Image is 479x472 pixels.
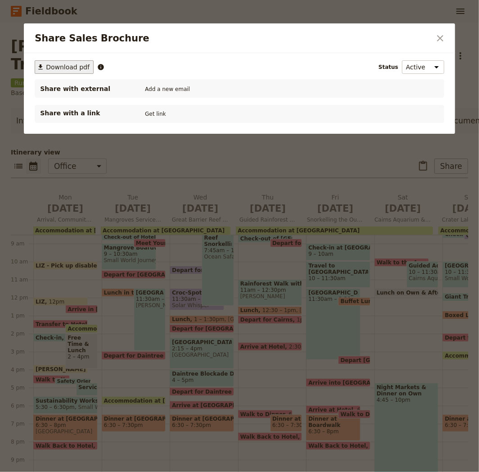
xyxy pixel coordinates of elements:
[379,64,398,71] span: Status
[143,109,168,119] button: Get link
[40,109,130,118] p: Share with a link
[35,60,94,74] button: ​Download pdf
[433,31,448,46] button: Close dialog
[402,60,444,74] select: Status
[40,84,130,93] span: Share with external
[143,84,192,94] button: Add a new email
[46,63,90,72] span: Download pdf
[35,32,431,45] h2: Share Sales Brochure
